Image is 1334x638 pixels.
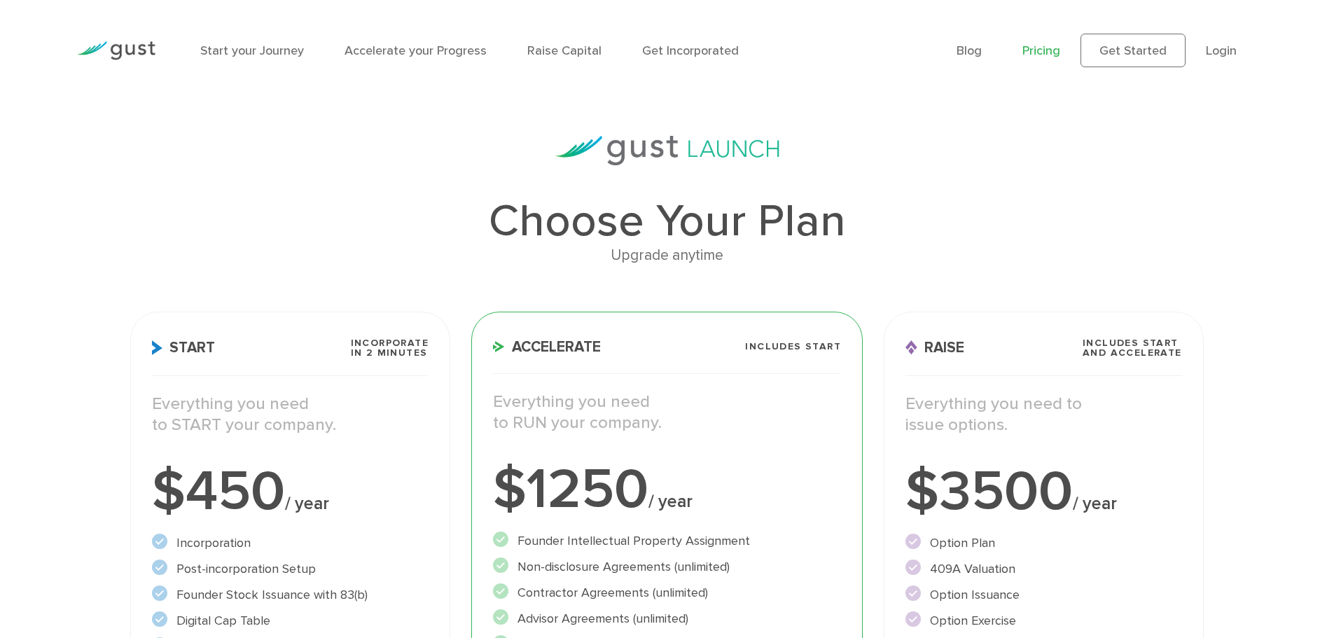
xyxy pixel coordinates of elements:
[957,43,982,58] a: Blog
[152,394,429,436] p: Everything you need to START your company.
[152,340,215,355] span: Start
[745,342,841,352] span: Includes START
[1206,43,1237,58] a: Login
[345,43,487,58] a: Accelerate your Progress
[1022,43,1060,58] a: Pricing
[493,341,505,352] img: Accelerate Icon
[905,464,1182,520] div: $3500
[152,560,429,578] li: Post-incorporation Setup
[493,340,601,354] span: Accelerate
[555,136,779,165] img: gust-launch-logos.svg
[493,391,841,434] p: Everything you need to RUN your company.
[527,43,602,58] a: Raise Capital
[905,611,1182,630] li: Option Exercise
[130,244,1203,268] div: Upgrade anytime
[152,534,429,553] li: Incorporation
[642,43,739,58] a: Get Incorporated
[1083,338,1182,358] span: Includes START and ACCELERATE
[493,609,841,628] li: Advisor Agreements (unlimited)
[905,585,1182,604] li: Option Issuance
[905,340,917,355] img: Raise Icon
[152,585,429,604] li: Founder Stock Issuance with 83(b)
[493,532,841,550] li: Founder Intellectual Property Assignment
[905,560,1182,578] li: 409A Valuation
[200,43,304,58] a: Start your Journey
[351,338,429,358] span: Incorporate in 2 Minutes
[152,340,162,355] img: Start Icon X2
[905,340,964,355] span: Raise
[493,462,841,518] div: $1250
[648,491,693,512] span: / year
[152,611,429,630] li: Digital Cap Table
[493,583,841,602] li: Contractor Agreements (unlimited)
[1081,34,1186,67] a: Get Started
[493,557,841,576] li: Non-disclosure Agreements (unlimited)
[152,464,429,520] div: $450
[77,41,155,60] img: Gust Logo
[905,394,1182,436] p: Everything you need to issue options.
[1073,493,1117,514] span: / year
[905,534,1182,553] li: Option Plan
[285,493,329,514] span: / year
[130,199,1203,244] h1: Choose Your Plan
